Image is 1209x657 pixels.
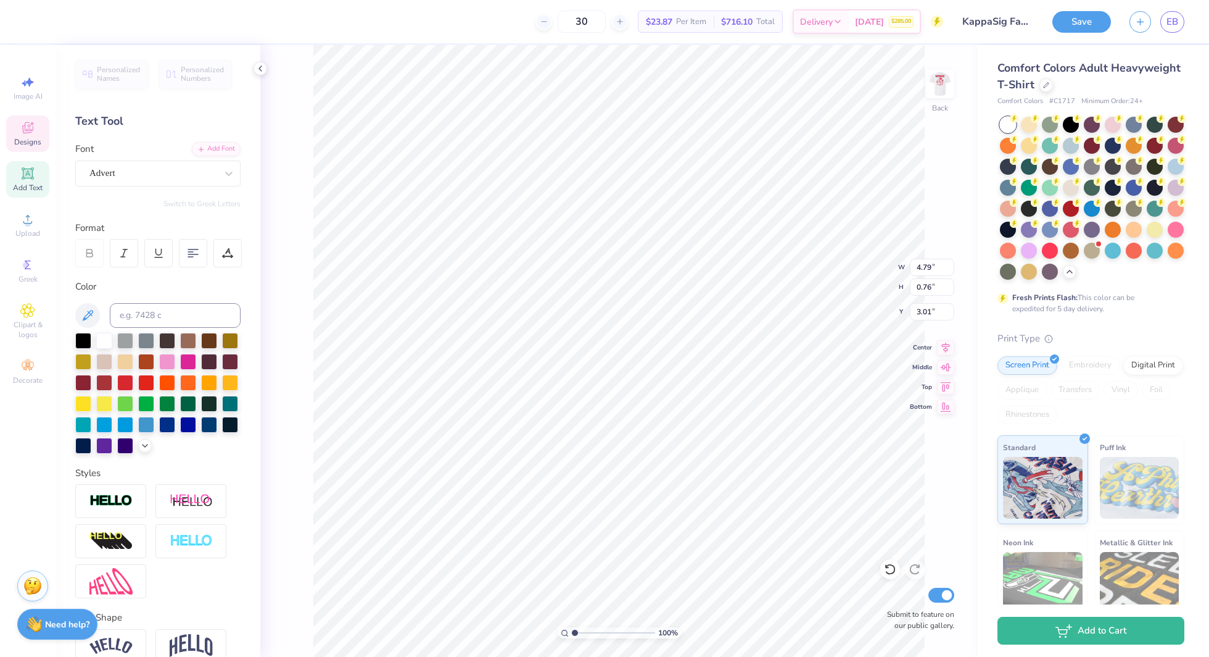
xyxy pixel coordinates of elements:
span: Neon Ink [1003,536,1033,549]
input: Untitled Design [952,9,1043,34]
input: – – [558,10,606,33]
div: Color [75,280,241,294]
button: Switch to Greek Letters [163,199,241,209]
div: Screen Print [997,356,1057,375]
span: Designs [14,137,41,147]
img: Metallic & Glitter Ink [1100,552,1179,614]
span: Decorate [13,375,43,385]
strong: Need help? [45,619,89,630]
div: Format [75,221,242,235]
span: # C1717 [1049,96,1075,107]
img: Back [928,72,952,96]
span: Personalized Numbers [181,65,225,83]
img: Standard [1003,457,1083,519]
span: Personalized Names [97,65,141,83]
input: e.g. 7428 c [110,303,241,328]
button: Add to Cart [997,617,1184,645]
span: $285.00 [891,17,911,26]
label: Font [75,142,94,156]
div: Print Type [997,332,1184,346]
span: $23.87 [646,15,672,28]
span: Total [756,15,775,28]
strong: Fresh Prints Flash: [1012,293,1078,303]
span: $716.10 [721,15,753,28]
a: EB [1160,11,1184,33]
span: Per Item [676,15,706,28]
div: Text Shape [75,611,241,625]
span: Comfort Colors Adult Heavyweight T-Shirt [997,61,1181,92]
span: [DATE] [855,15,884,28]
button: Save [1052,11,1111,33]
span: Minimum Order: 24 + [1081,96,1143,107]
div: Foil [1142,381,1171,400]
span: Delivery [800,15,833,28]
div: Digital Print [1123,356,1183,375]
span: Greek [19,274,38,284]
span: EB [1166,15,1178,29]
span: Image AI [14,91,43,101]
img: Arc [89,638,133,655]
img: Negative Space [170,534,213,548]
div: Vinyl [1104,381,1138,400]
img: Neon Ink [1003,552,1083,614]
span: Add Text [13,183,43,193]
img: Puff Ink [1100,457,1179,519]
div: Rhinestones [997,406,1057,424]
span: Top [910,383,932,391]
span: Puff Ink [1100,441,1126,454]
div: Back [932,103,948,114]
img: Free Distort [89,568,133,595]
div: Applique [997,381,1047,400]
div: Embroidery [1061,356,1120,375]
img: Stroke [89,494,133,508]
span: Metallic & Glitter Ink [1100,536,1173,549]
span: Clipart & logos [6,320,49,340]
div: Add Font [192,142,241,156]
div: Styles [75,466,241,480]
label: Submit to feature on our public gallery. [880,609,954,631]
span: 100 % [658,627,678,638]
img: Shadow [170,493,213,509]
div: Text Tool [75,113,241,130]
span: Comfort Colors [997,96,1043,107]
span: Standard [1003,441,1036,454]
img: 3d Illusion [89,532,133,551]
span: Middle [910,363,932,372]
div: This color can be expedited for 5 day delivery. [1012,292,1164,314]
span: Upload [15,228,40,238]
div: Transfers [1050,381,1100,400]
span: Bottom [910,403,932,411]
span: Center [910,343,932,352]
